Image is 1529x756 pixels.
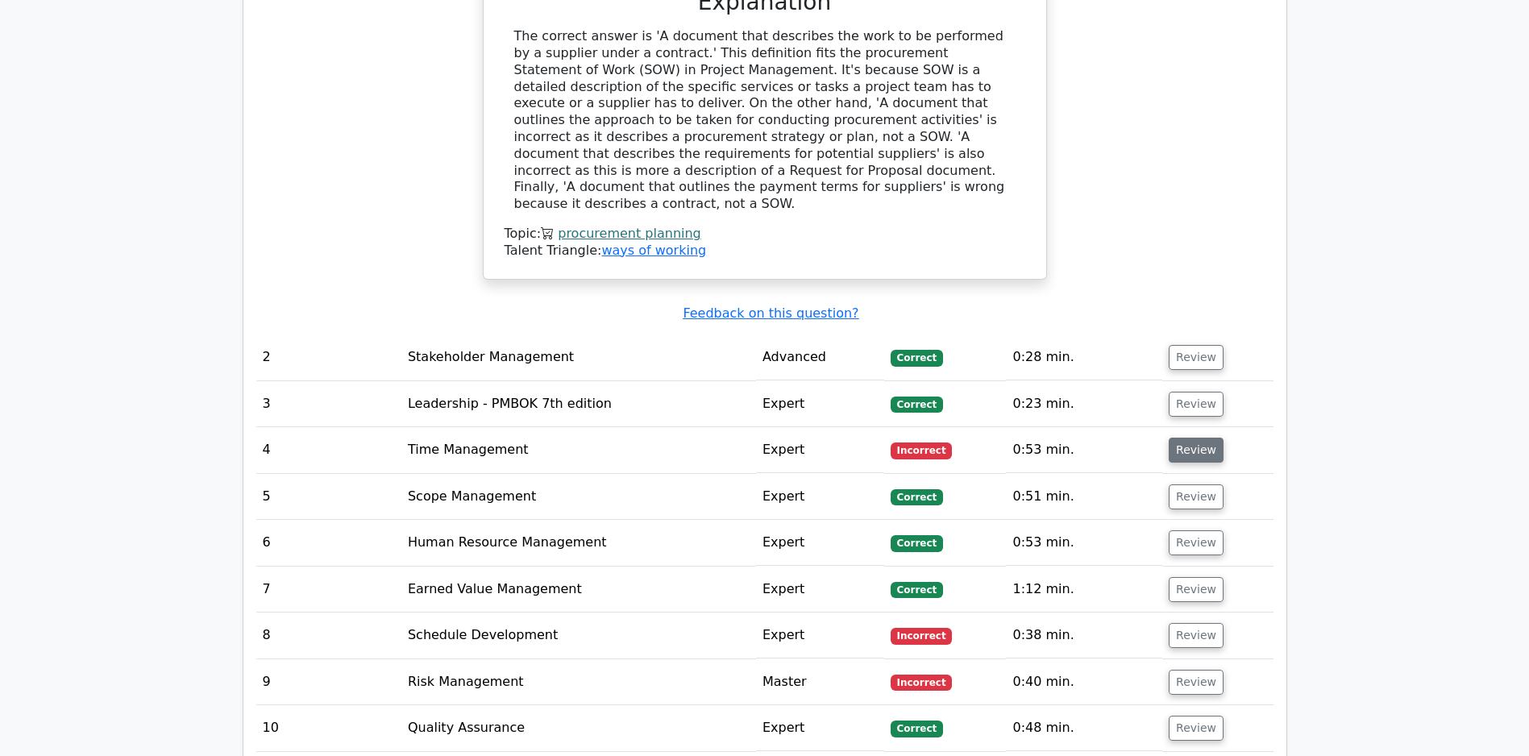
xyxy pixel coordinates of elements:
[1006,567,1162,613] td: 1:12 min.
[891,535,943,551] span: Correct
[756,567,884,613] td: Expert
[505,226,1025,243] div: Topic:
[683,305,858,321] a: Feedback on this question?
[256,334,401,380] td: 2
[1169,623,1224,648] button: Review
[891,442,953,459] span: Incorrect
[256,613,401,658] td: 8
[891,628,953,644] span: Incorrect
[1006,520,1162,566] td: 0:53 min.
[756,427,884,473] td: Expert
[1006,474,1162,520] td: 0:51 min.
[1006,659,1162,705] td: 0:40 min.
[756,474,884,520] td: Expert
[401,705,756,751] td: Quality Assurance
[1169,716,1224,741] button: Review
[505,226,1025,260] div: Talent Triangle:
[401,474,756,520] td: Scope Management
[514,28,1016,213] div: The correct answer is 'A document that describes the work to be performed by a supplier under a c...
[256,705,401,751] td: 10
[756,613,884,658] td: Expert
[891,489,943,505] span: Correct
[891,350,943,366] span: Correct
[756,381,884,427] td: Expert
[256,427,401,473] td: 4
[756,334,884,380] td: Advanced
[401,659,756,705] td: Risk Management
[1169,438,1224,463] button: Review
[891,675,953,691] span: Incorrect
[1169,484,1224,509] button: Review
[891,397,943,413] span: Correct
[891,582,943,598] span: Correct
[401,613,756,658] td: Schedule Development
[756,520,884,566] td: Expert
[256,474,401,520] td: 5
[1169,670,1224,695] button: Review
[756,705,884,751] td: Expert
[1006,427,1162,473] td: 0:53 min.
[601,243,706,258] a: ways of working
[891,721,943,737] span: Correct
[401,567,756,613] td: Earned Value Management
[1006,334,1162,380] td: 0:28 min.
[756,659,884,705] td: Master
[558,226,701,241] a: procurement planning
[256,567,401,613] td: 7
[1169,530,1224,555] button: Review
[401,427,756,473] td: Time Management
[401,334,756,380] td: Stakeholder Management
[401,520,756,566] td: Human Resource Management
[1006,613,1162,658] td: 0:38 min.
[256,659,401,705] td: 9
[1169,345,1224,370] button: Review
[1169,392,1224,417] button: Review
[256,381,401,427] td: 3
[1006,381,1162,427] td: 0:23 min.
[401,381,756,427] td: Leadership - PMBOK 7th edition
[1169,577,1224,602] button: Review
[1006,705,1162,751] td: 0:48 min.
[256,520,401,566] td: 6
